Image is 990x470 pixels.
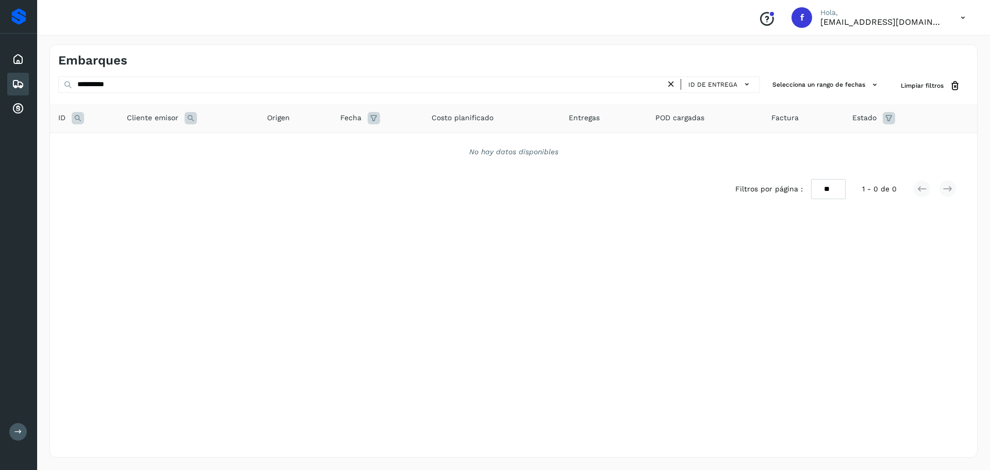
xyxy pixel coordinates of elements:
span: Costo planificado [432,112,493,123]
div: No hay datos disponibles [63,147,964,157]
span: Cliente emisor [127,112,178,123]
span: Origen [267,112,290,123]
p: Hola, [820,8,944,17]
button: Limpiar filtros [893,76,969,95]
button: Selecciona un rango de fechas [768,76,884,93]
span: Fecha [340,112,361,123]
span: Estado [852,112,877,123]
span: Filtros por página : [735,184,803,195]
span: Entregas [569,112,600,123]
span: ID [58,112,65,123]
p: facturacion@salgofreight.com [820,17,944,27]
span: ID de entrega [688,80,737,89]
div: Embarques [7,73,29,95]
div: Cuentas por cobrar [7,98,29,120]
div: Inicio [7,48,29,71]
span: Limpiar filtros [901,81,944,90]
span: Factura [771,112,799,123]
h4: Embarques [58,53,127,68]
button: ID de entrega [685,77,755,92]
span: POD cargadas [655,112,704,123]
span: 1 - 0 de 0 [862,184,897,195]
